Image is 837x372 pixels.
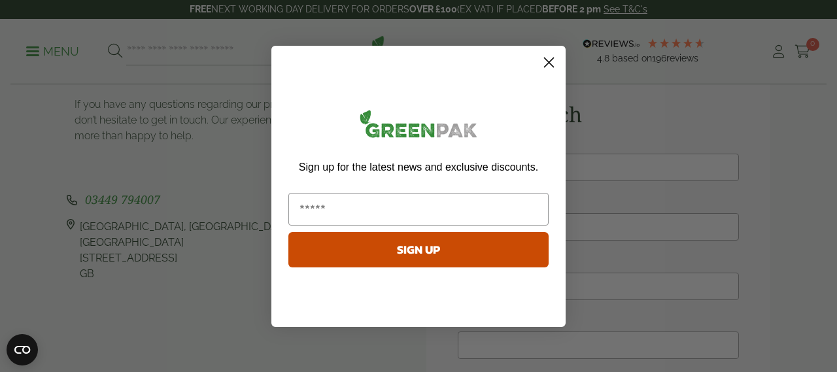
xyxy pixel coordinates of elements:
button: Close dialog [538,51,560,74]
button: SIGN UP [288,232,549,267]
button: Open CMP widget [7,334,38,365]
input: Email [288,193,549,226]
span: Sign up for the latest news and exclusive discounts. [299,161,538,173]
img: greenpak_logo [288,105,549,148]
